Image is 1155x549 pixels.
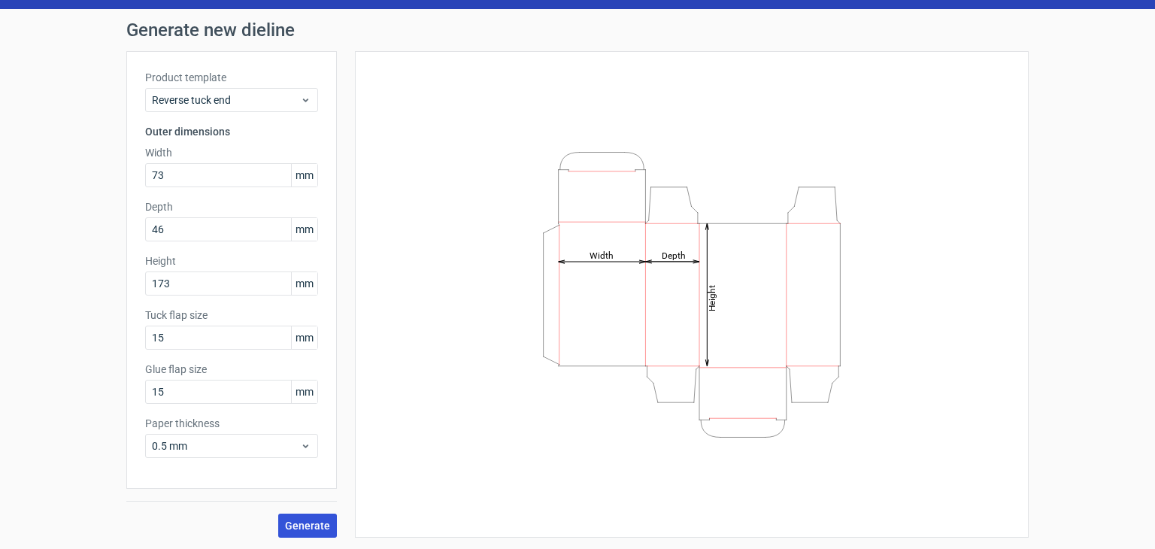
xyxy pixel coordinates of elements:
[145,416,318,431] label: Paper thickness
[291,164,317,187] span: mm
[707,284,717,311] tspan: Height
[145,308,318,323] label: Tuck flap size
[278,514,337,538] button: Generate
[291,218,317,241] span: mm
[291,272,317,295] span: mm
[145,70,318,85] label: Product template
[291,381,317,403] span: mm
[145,145,318,160] label: Width
[152,93,300,108] span: Reverse tuck end
[152,438,300,453] span: 0.5 mm
[145,253,318,268] label: Height
[291,326,317,349] span: mm
[662,250,686,260] tspan: Depth
[126,21,1029,39] h1: Generate new dieline
[285,520,330,531] span: Generate
[590,250,614,260] tspan: Width
[145,199,318,214] label: Depth
[145,362,318,377] label: Glue flap size
[145,124,318,139] h3: Outer dimensions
